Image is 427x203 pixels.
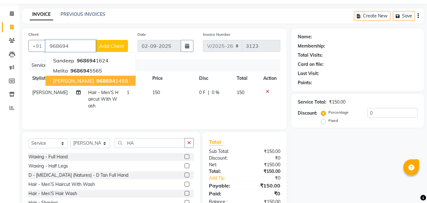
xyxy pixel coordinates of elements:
span: 150 [237,90,244,95]
div: ₹150.00 [245,148,285,155]
label: Invoice Number [203,32,230,37]
div: Services [29,60,285,71]
span: 1 [127,90,129,95]
th: Total [233,71,260,86]
span: Total [209,139,223,145]
div: Paid: [204,190,245,197]
span: Hair - Men’S Haircut With Wash [88,90,119,109]
div: Waxing - Full Hand [28,154,68,160]
span: [PERSON_NAME] [53,78,94,84]
span: 968694 [96,78,115,84]
div: D - [MEDICAL_DATA] (Natures) - D Tan Full Hand [28,172,128,179]
th: Price [149,71,195,86]
span: 150 [152,90,160,95]
ngb-highlight: 1624 [76,57,108,64]
span: | [208,89,209,96]
button: Add Client [95,40,128,52]
div: Discount: [298,110,317,117]
label: Percentage [328,110,349,115]
a: Add Tip [204,175,251,181]
label: Date [137,32,146,37]
button: Create New [354,11,390,21]
div: Card on file: [298,61,324,68]
div: Service Total: [298,99,326,105]
button: Save [393,11,415,21]
span: 0 F [199,89,205,96]
ngb-highlight: 1458 [95,78,128,84]
label: Client [28,32,39,37]
div: Hair - Men’S Hair Wash [28,190,77,197]
div: ₹0 [252,175,285,181]
span: Add Client [99,43,124,49]
span: 968694 [77,57,96,64]
div: Points: [298,79,312,86]
div: ₹150.00 [329,99,345,105]
div: Total Visits: [298,52,323,59]
div: Name: [298,34,312,40]
label: Fixed [328,118,338,124]
th: Stylist [28,71,84,86]
div: Hair - Men’S Haircut With Wash [28,181,95,188]
span: [PERSON_NAME] [32,90,68,95]
span: Sandeep [53,57,74,64]
div: Total: [204,168,245,175]
div: ₹0 [245,190,285,197]
th: Disc [195,71,233,86]
ngb-highlight: 5565 [69,67,102,74]
span: 968694 [70,67,89,74]
div: ₹150.00 [245,168,285,175]
div: Membership: [298,43,325,49]
div: Waxing - Half Legs [28,163,68,169]
input: Search by Name/Mobile/Email/Code [46,40,96,52]
div: ₹0 [245,155,285,162]
div: ₹150.00 [245,182,285,189]
div: Sub Total: [204,148,245,155]
div: ₹150.00 [245,162,285,168]
div: Discount: [204,155,245,162]
div: Payable: [204,182,245,189]
input: Search or Scan [115,138,185,148]
a: INVOICE [30,9,53,20]
span: 0 % [212,89,219,96]
a: PREVIOUS INVOICES [61,11,105,17]
div: Net: [204,162,245,168]
div: Last Visit: [298,70,319,77]
span: Melita [53,67,68,74]
button: +91 [28,40,46,52]
th: Action [259,71,280,86]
